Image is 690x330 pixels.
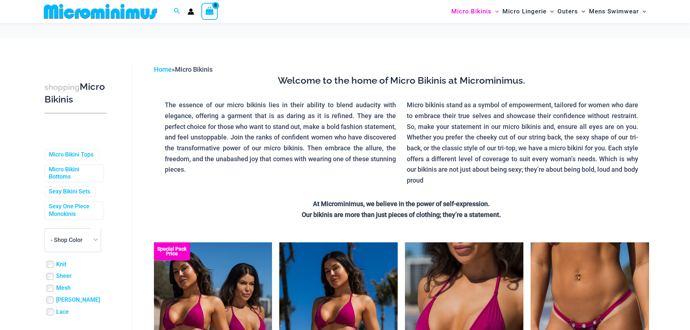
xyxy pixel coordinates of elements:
a: View Shopping Cart, empty [201,3,218,20]
a: OutersMenu ToggleMenu Toggle [556,2,587,21]
span: Mens Swimwear [589,2,639,21]
a: Sexy One Piece Monokinis [49,203,98,218]
nav: Site Navigation [448,1,649,22]
span: Menu Toggle [639,2,646,21]
span: » [154,66,213,73]
a: Lace [56,308,69,316]
a: Account icon link [188,8,194,15]
a: Sexy Bikini Sets [49,188,90,196]
a: Search icon link [174,7,180,16]
span: Menu Toggle [578,2,585,21]
a: Mesh [56,284,71,292]
span: Menu Toggle [492,2,499,21]
img: MM SHOP LOGO FLAT [41,3,160,20]
span: - Shop Color [51,237,83,243]
span: Micro Bikinis [175,66,213,73]
strong: At Microminimus, we believe in the power of self-expression. [313,200,490,208]
span: shopping [45,83,80,92]
a: Mens SwimwearMenu ToggleMenu Toggle [587,2,648,21]
p: Micro bikinis stand as a symbol of empowerment, tailored for women who dare to embrace their true... [407,100,638,186]
span: - Shop Color [45,228,101,252]
a: [PERSON_NAME] [56,296,100,304]
a: Micro Bikini Bottoms [49,166,98,181]
b: Special Pack Price [154,247,190,256]
span: Micro Bikinis [451,2,492,21]
span: - Shop Color [45,229,101,252]
a: Micro LingerieMenu ToggleMenu Toggle [501,2,556,21]
h3: Micro Bikinis [45,81,106,106]
a: Knit [56,261,66,268]
a: Home [154,66,172,73]
span: Micro Lingerie [502,2,547,21]
a: Micro BikinisMenu ToggleMenu Toggle [449,2,501,21]
strong: Our bikinis are more than just pieces of clothing; they’re a statement. [302,211,501,218]
p: The essence of our micro bikinis lies in their ability to blend audacity with elegance, offering ... [165,100,396,175]
a: Micro Bikini Tops [49,151,93,159]
span: Outers [557,2,578,21]
a: Sheer [56,272,72,280]
h3: Welcome to the home of Micro Bikinis at Microminimus. [159,75,644,87]
span: Menu Toggle [547,2,554,21]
